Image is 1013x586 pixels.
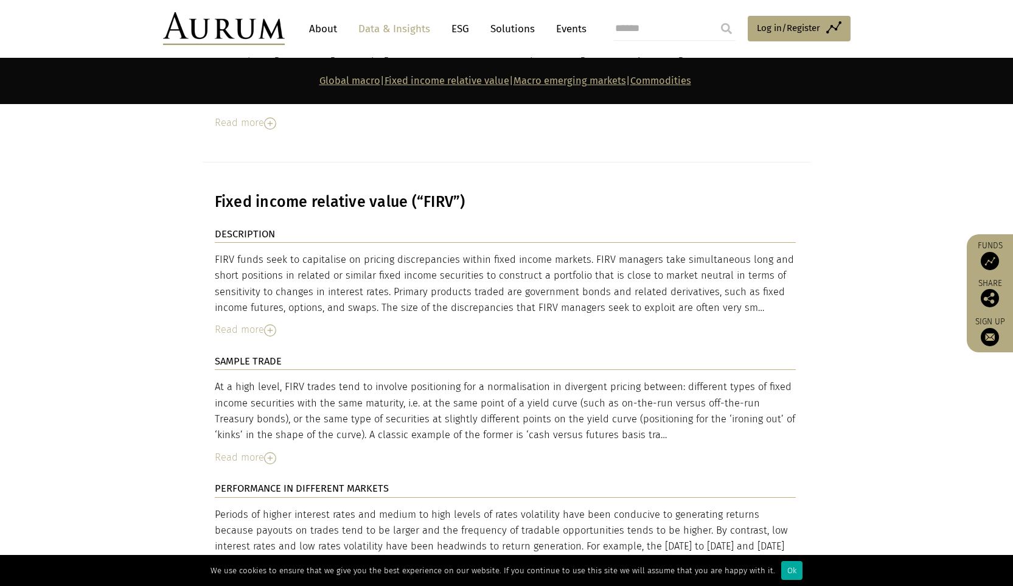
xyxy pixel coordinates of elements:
a: Events [550,18,587,40]
span: Log in/Register [757,21,820,35]
strong: | | | [319,75,691,86]
div: Ok [781,561,802,580]
a: Global macro [319,75,380,86]
a: ESG [445,18,475,40]
a: Funds [973,240,1007,270]
strong: PERFORMANCE IN DIFFERENT MARKETS [215,483,389,494]
img: Read More [264,117,276,130]
a: Log in/Register [748,16,851,41]
a: Data & Insights [352,18,436,40]
div: FIRV funds seek to capitalise on pricing discrepancies within fixed income markets. FIRV managers... [215,252,796,316]
div: Read more [215,322,796,338]
a: Solutions [484,18,541,40]
a: About [303,18,343,40]
div: Read more [215,450,796,466]
strong: SAMPLE TRADE [215,355,282,367]
h3: Fixed income relative value (“FIRV”) [215,193,796,211]
div: At a high level, FIRV trades tend to involve positioning for a normalisation in divergent pricing... [215,379,796,444]
div: Read more [215,115,796,131]
img: Read More [264,324,276,337]
a: Fixed income relative value [385,75,509,86]
a: Commodities [630,75,691,86]
a: Sign up [973,316,1007,346]
img: Read More [264,452,276,464]
img: Share this post [981,289,999,307]
img: Sign up to our newsletter [981,328,999,346]
a: Macro emerging markets [513,75,626,86]
img: Aurum [163,12,285,45]
img: Access Funds [981,252,999,270]
strong: DESCRIPTION [215,228,275,240]
div: Share [973,279,1007,307]
input: Submit [714,16,739,41]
